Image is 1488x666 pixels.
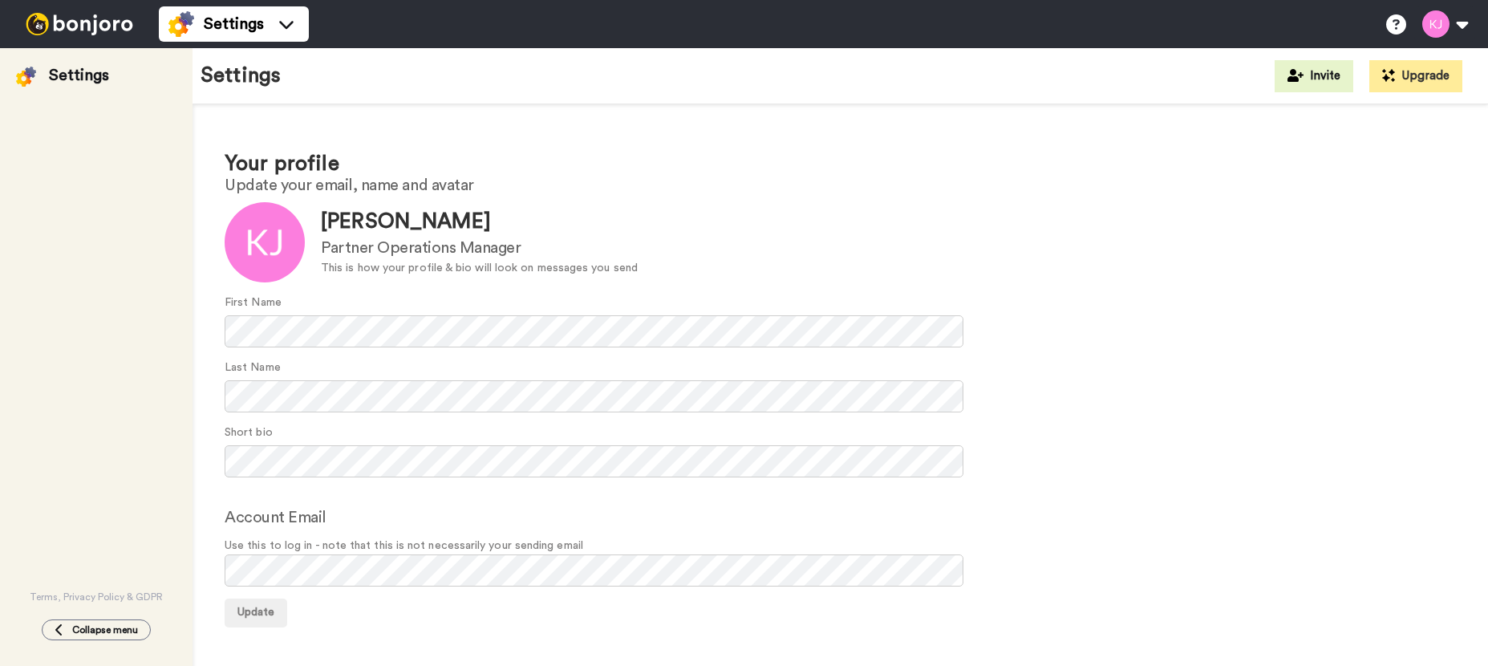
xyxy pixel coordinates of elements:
[225,506,326,530] label: Account Email
[1275,60,1353,92] button: Invite
[72,623,138,636] span: Collapse menu
[16,67,36,87] img: settings-colored.svg
[49,64,109,87] div: Settings
[225,152,1456,176] h1: Your profile
[225,538,1456,554] span: Use this to log in - note that this is not necessarily your sending email
[19,13,140,35] img: bj-logo-header-white.svg
[225,177,1456,194] h2: Update your email, name and avatar
[237,607,274,618] span: Update
[201,64,281,87] h1: Settings
[168,11,194,37] img: settings-colored.svg
[225,599,287,627] button: Update
[225,424,273,441] label: Short bio
[225,294,282,311] label: First Name
[204,13,264,35] span: Settings
[42,619,151,640] button: Collapse menu
[321,207,638,237] div: [PERSON_NAME]
[321,260,638,277] div: This is how your profile & bio will look on messages you send
[1369,60,1462,92] button: Upgrade
[321,237,638,260] div: Partner Operations Manager
[225,359,281,376] label: Last Name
